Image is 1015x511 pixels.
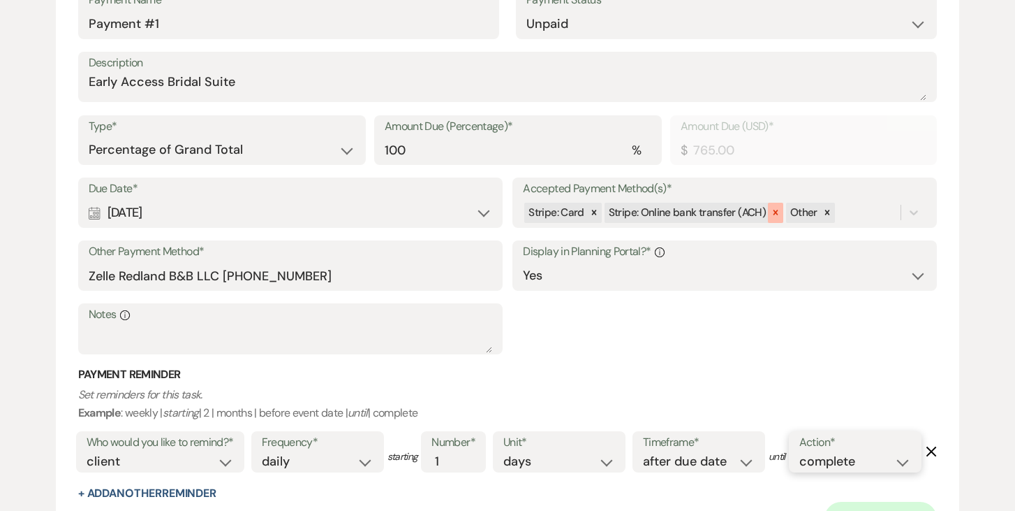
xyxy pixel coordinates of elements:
[78,387,202,402] i: Set reminders for this task.
[769,449,785,464] span: until
[262,433,373,453] label: Frequency*
[385,117,651,137] label: Amount Due (Percentage)*
[681,141,687,160] div: $
[799,433,911,453] label: Action*
[87,433,234,453] label: Who would you like to remind?*
[78,367,938,382] h3: Payment Reminder
[643,433,755,453] label: Timeframe*
[431,433,475,453] label: Number*
[89,53,927,73] label: Description
[528,206,584,219] span: Stripe: Card
[163,405,199,420] i: starting
[89,179,492,199] label: Due Date*
[89,117,355,137] label: Type*
[78,488,216,499] button: + AddAnotherReminder
[609,206,766,219] span: Stripe: Online bank transfer (ACH)
[348,405,368,420] i: until
[523,242,926,262] label: Display in Planning Portal?*
[89,305,492,325] label: Notes
[681,117,926,137] label: Amount Due (USD)*
[790,206,817,219] span: Other
[387,449,418,464] span: starting
[89,73,927,101] textarea: Early Access Bridal Suite
[89,199,492,226] div: [DATE]
[523,179,926,199] label: Accepted Payment Method(s)*
[78,386,938,422] p: : weekly | | 2 | months | before event date | | complete
[78,405,121,420] b: Example
[89,242,492,262] label: Other Payment Method*
[503,433,615,453] label: Unit*
[632,141,641,160] div: %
